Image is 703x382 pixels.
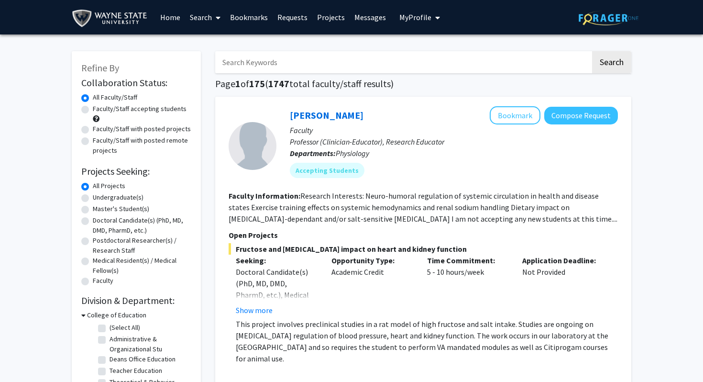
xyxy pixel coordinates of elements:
[185,0,225,34] a: Search
[215,51,591,73] input: Search Keywords
[331,255,413,266] p: Opportunity Type:
[110,354,176,364] label: Deans Office Education
[515,255,611,316] div: Not Provided
[81,77,191,89] h2: Collaboration Status:
[93,204,149,214] label: Master's Student(s)
[522,255,604,266] p: Application Deadline:
[93,104,187,114] label: Faculty/Staff accepting students
[268,78,289,90] span: 1747
[229,191,300,201] b: Faculty Information:
[336,148,369,158] span: Physiology
[290,124,618,136] p: Faculty
[490,106,540,124] button: Add Rossi Noreen to Bookmarks
[93,135,191,156] label: Faculty/Staff with posted remote projects
[592,51,631,73] button: Search
[427,255,508,266] p: Time Commitment:
[350,0,391,34] a: Messages
[81,62,119,74] span: Refine By
[235,78,241,90] span: 1
[399,12,431,22] span: My Profile
[87,310,146,320] h3: College of Education
[290,163,364,178] mat-chip: Accepting Students
[93,192,143,202] label: Undergraduate(s)
[290,136,618,147] p: Professor (Clinician-Educator), Research Educator
[225,0,273,34] a: Bookmarks
[312,0,350,34] a: Projects
[273,0,312,34] a: Requests
[249,78,265,90] span: 175
[110,323,140,333] label: (Select All)
[72,8,152,29] img: Wayne State University Logo
[236,318,618,364] p: This project involves preclinical studies in a rat model of high fructose and salt intake. Studie...
[579,11,638,25] img: ForagerOne Logo
[93,181,125,191] label: All Projects
[324,255,420,316] div: Academic Credit
[229,229,618,241] p: Open Projects
[93,236,191,256] label: Postdoctoral Researcher(s) / Research Staff
[93,124,191,134] label: Faculty/Staff with posted projects
[236,266,317,324] div: Doctoral Candidate(s) (PhD, MD, DMD, PharmD, etc.), Medical Resident(s) / Medical Fellow(s)
[110,366,162,376] label: Teacher Education
[420,255,516,316] div: 5 - 10 hours/week
[155,0,185,34] a: Home
[7,339,41,375] iframe: Chat
[93,92,137,102] label: All Faculty/Staff
[229,243,618,255] span: Fructose and [MEDICAL_DATA] impact on heart and kidney function
[290,109,363,121] a: [PERSON_NAME]
[93,215,191,236] label: Doctoral Candidate(s) (PhD, MD, DMD, PharmD, etc.)
[290,148,336,158] b: Departments:
[93,276,113,286] label: Faculty
[215,78,631,90] h1: Page of ( total faculty/staff results)
[229,191,617,224] fg-read-more: Research Interests: Neuro-humoral regulation of systemic circulation in health and disease states...
[236,304,273,316] button: Show more
[110,334,189,354] label: Administrative & Organizational Stu
[81,295,191,306] h2: Division & Department:
[544,107,618,124] button: Compose Request to Rossi Noreen
[81,166,191,177] h2: Projects Seeking:
[93,256,191,276] label: Medical Resident(s) / Medical Fellow(s)
[236,255,317,266] p: Seeking:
